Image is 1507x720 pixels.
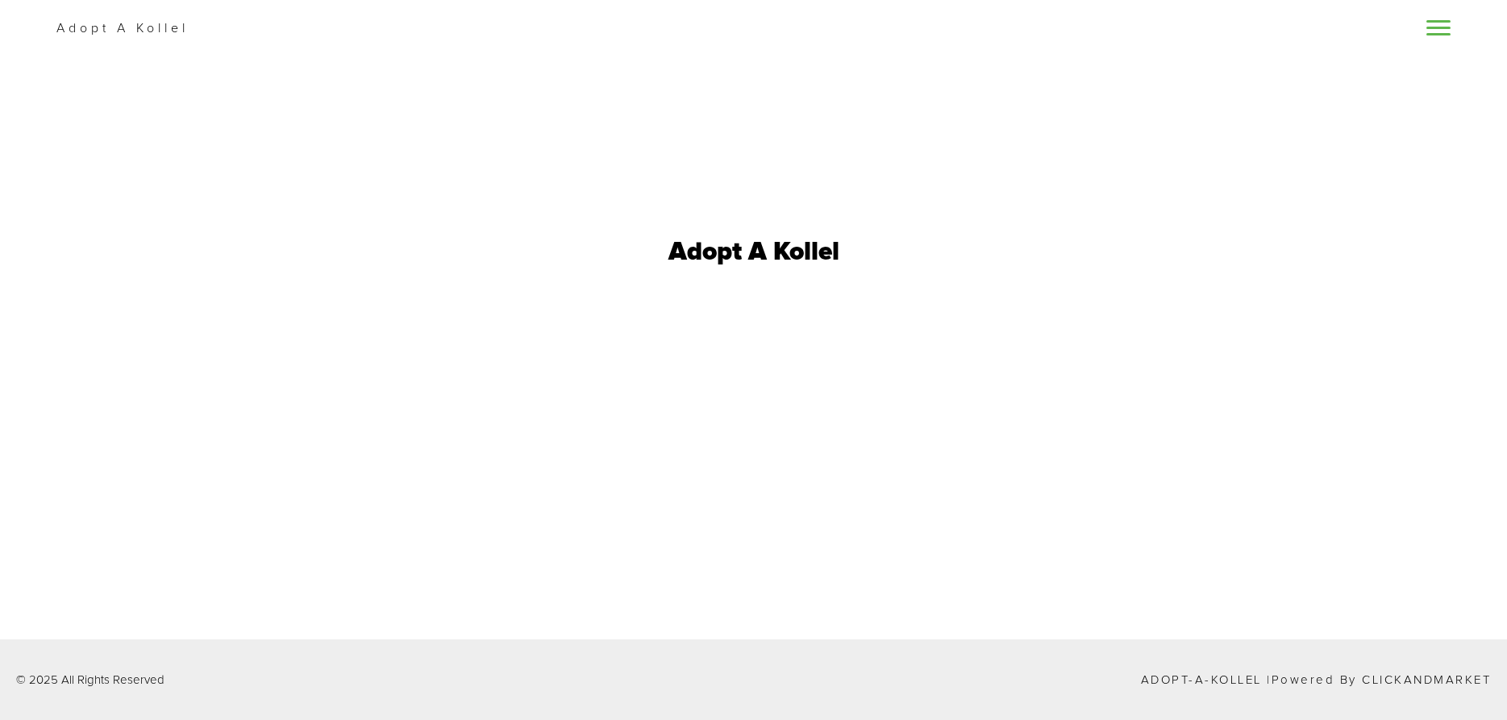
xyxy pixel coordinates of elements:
[56,19,189,38] p: Adopt A Kollel
[668,239,839,265] h1: Adopt A Kollel
[1141,674,1492,686] p: Adopt-a-Kollel |
[1272,674,1357,686] span: Powered by
[16,674,164,686] p: © 2025 All Rights Reserved
[1362,674,1491,686] a: ClickandMarket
